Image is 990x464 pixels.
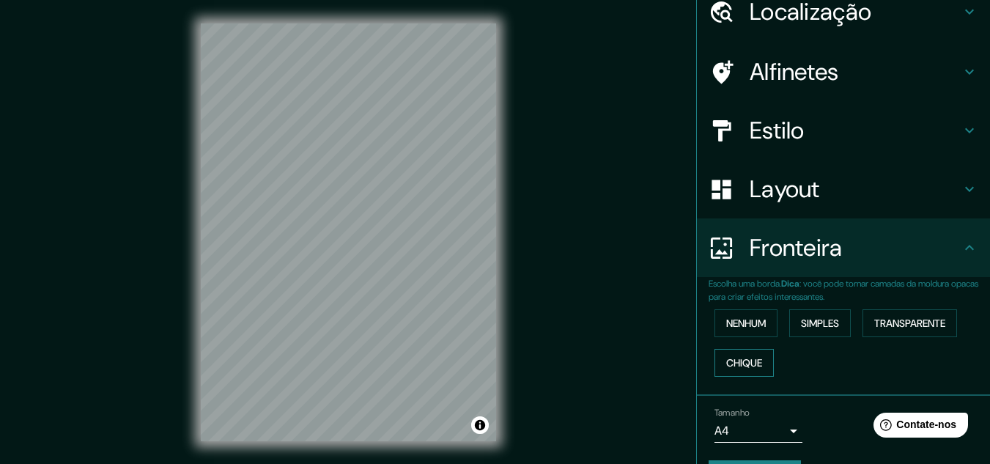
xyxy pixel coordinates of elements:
font: Fronteira [750,232,843,263]
button: Simples [789,309,851,337]
div: Fronteira [697,218,990,277]
div: A4 [714,419,802,443]
font: Nenhum [726,317,766,330]
div: Alfinetes [697,43,990,101]
font: Transparente [874,317,945,330]
font: : você pode tornar camadas da moldura opacas para criar efeitos interessantes. [709,278,978,303]
div: Layout [697,160,990,218]
button: Chique [714,349,774,377]
div: Estilo [697,101,990,160]
canvas: Mapa [201,23,496,441]
button: Transparente [862,309,957,337]
font: Tamanho [714,407,750,419]
font: Layout [750,174,820,205]
font: Chique [726,356,762,369]
button: Alternar atribuição [471,416,489,434]
font: Alfinetes [750,56,839,87]
font: Estilo [750,115,805,146]
font: Escolha uma borda. [709,278,781,290]
button: Nenhum [714,309,777,337]
font: Simples [801,317,839,330]
iframe: Iniciador de widget de ajuda [860,407,974,448]
font: Dica [781,278,799,290]
font: A4 [714,423,729,438]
